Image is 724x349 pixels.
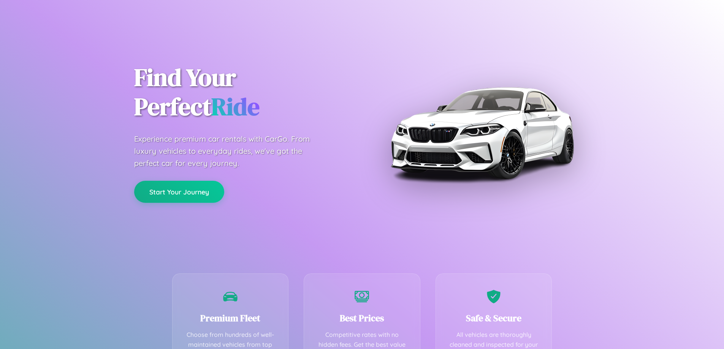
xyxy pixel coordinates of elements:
[211,90,260,123] span: Ride
[134,63,351,122] h1: Find Your Perfect
[387,38,577,228] img: Premium BMW car rental vehicle
[134,181,224,203] button: Start Your Journey
[447,312,540,324] h3: Safe & Secure
[184,312,277,324] h3: Premium Fleet
[315,312,409,324] h3: Best Prices
[134,133,324,169] p: Experience premium car rentals with CarGo. From luxury vehicles to everyday rides, we've got the ...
